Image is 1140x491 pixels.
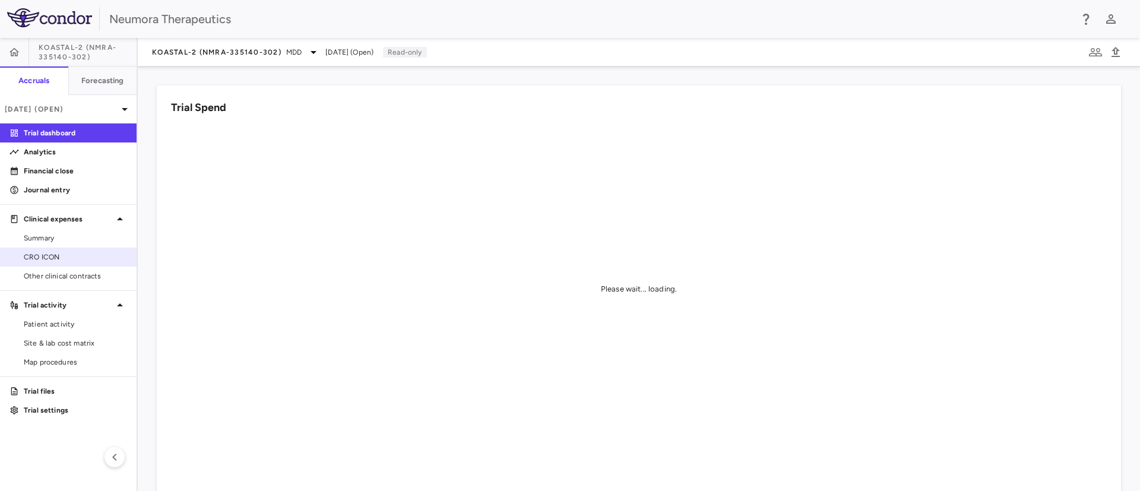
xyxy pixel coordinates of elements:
[24,271,127,281] span: Other clinical contracts
[24,233,127,243] span: Summary
[286,47,302,58] span: MDD
[24,128,127,138] p: Trial dashboard
[24,166,127,176] p: Financial close
[7,8,92,27] img: logo-full-SnFGN8VE.png
[601,284,677,294] div: Please wait... loading.
[24,319,127,330] span: Patient activity
[109,10,1071,28] div: Neumora Therapeutics
[24,338,127,349] span: Site & lab cost matrix
[24,185,127,195] p: Journal entry
[152,47,281,57] span: KOASTAL-2 (NMRA-335140-302)
[24,214,113,224] p: Clinical expenses
[81,75,124,86] h6: Forecasting
[5,104,118,115] p: [DATE] (Open)
[24,405,127,416] p: Trial settings
[171,100,226,116] h6: Trial Spend
[24,252,127,262] span: CRO ICON
[24,147,127,157] p: Analytics
[24,357,127,368] span: Map procedures
[24,300,113,311] p: Trial activity
[24,386,127,397] p: Trial files
[18,75,49,86] h6: Accruals
[325,47,373,58] span: [DATE] (Open)
[383,47,426,58] p: Read-only
[39,43,137,62] span: KOASTAL-2 (NMRA-335140-302)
